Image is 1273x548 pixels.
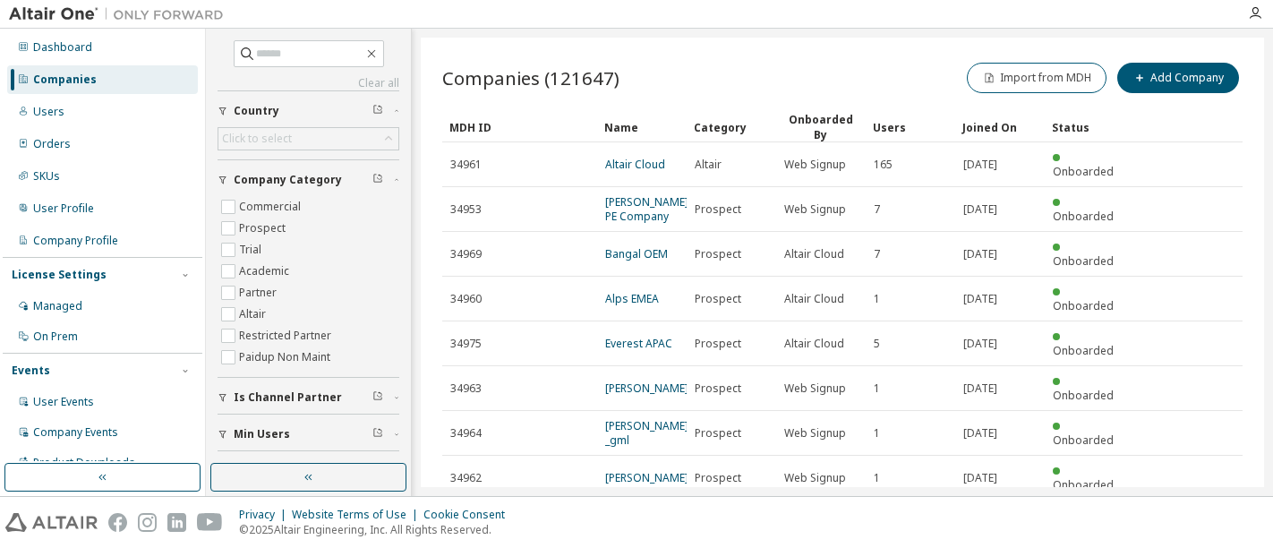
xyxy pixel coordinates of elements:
[33,330,78,344] div: On Prem
[784,426,846,441] span: Web Signup
[963,471,997,485] span: [DATE]
[234,104,279,118] span: Country
[33,456,135,470] div: Product Downloads
[605,381,688,396] a: [PERSON_NAME]
[33,40,92,55] div: Dashboard
[449,113,590,141] div: MDH ID
[784,202,846,217] span: Web Signup
[450,471,482,485] span: 34962
[9,5,233,23] img: Altair One
[1053,343,1114,358] span: Onboarded
[962,113,1038,141] div: Joined On
[1053,388,1114,403] span: Onboarded
[239,508,292,522] div: Privacy
[874,337,880,351] span: 5
[873,113,948,141] div: Users
[33,395,94,409] div: User Events
[239,196,304,218] label: Commercial
[372,173,383,187] span: Clear filter
[218,76,399,90] a: Clear all
[218,128,398,150] div: Click to select
[874,471,880,485] span: 1
[1117,63,1239,93] button: Add Company
[5,513,98,532] img: altair_logo.svg
[695,471,741,485] span: Prospect
[695,158,722,172] span: Altair
[239,325,335,347] label: Restricted Partner
[784,471,846,485] span: Web Signup
[1052,113,1127,141] div: Status
[963,381,997,396] span: [DATE]
[450,247,482,261] span: 34969
[218,91,399,131] button: Country
[1053,477,1114,492] span: Onboarded
[695,337,741,351] span: Prospect
[874,426,880,441] span: 1
[218,415,399,454] button: Min Users
[239,239,265,261] label: Trial
[372,390,383,405] span: Clear filter
[784,381,846,396] span: Web Signup
[292,508,423,522] div: Website Terms of Use
[784,158,846,172] span: Web Signup
[604,113,679,141] div: Name
[33,234,118,248] div: Company Profile
[874,158,893,172] span: 165
[33,105,64,119] div: Users
[239,261,293,282] label: Academic
[605,246,668,261] a: Bangal OEM
[33,73,97,87] div: Companies
[784,337,844,351] span: Altair Cloud
[695,247,741,261] span: Prospect
[33,137,71,151] div: Orders
[963,158,997,172] span: [DATE]
[442,65,619,90] span: Companies (121647)
[694,113,769,141] div: Category
[874,381,880,396] span: 1
[239,304,269,325] label: Altair
[218,160,399,200] button: Company Category
[239,347,334,368] label: Paidup Non Maint
[963,202,997,217] span: [DATE]
[372,427,383,441] span: Clear filter
[138,513,157,532] img: instagram.svg
[963,426,997,441] span: [DATE]
[12,268,107,282] div: License Settings
[33,169,60,184] div: SKUs
[234,173,342,187] span: Company Category
[234,427,290,441] span: Min Users
[423,508,516,522] div: Cookie Consent
[963,337,997,351] span: [DATE]
[784,292,844,306] span: Altair Cloud
[784,247,844,261] span: Altair Cloud
[874,202,880,217] span: 7
[372,104,383,118] span: Clear filter
[234,390,342,405] span: Is Channel Partner
[695,381,741,396] span: Prospect
[695,292,741,306] span: Prospect
[695,426,741,441] span: Prospect
[874,247,880,261] span: 7
[963,247,997,261] span: [DATE]
[167,513,186,532] img: linkedin.svg
[1053,253,1114,269] span: Onboarded
[197,513,223,532] img: youtube.svg
[108,513,127,532] img: facebook.svg
[1053,432,1114,448] span: Onboarded
[33,425,118,440] div: Company Events
[605,336,672,351] a: Everest APAC
[605,157,665,172] a: Altair Cloud
[239,282,280,304] label: Partner
[605,194,688,224] a: [PERSON_NAME] PE Company
[218,378,399,417] button: Is Channel Partner
[450,158,482,172] span: 34961
[605,291,659,306] a: Alps EMEA
[239,218,289,239] label: Prospect
[450,202,482,217] span: 34953
[874,292,880,306] span: 1
[1053,298,1114,313] span: Onboarded
[12,364,50,378] div: Events
[450,381,482,396] span: 34963
[783,112,859,142] div: Onboarded By
[33,201,94,216] div: User Profile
